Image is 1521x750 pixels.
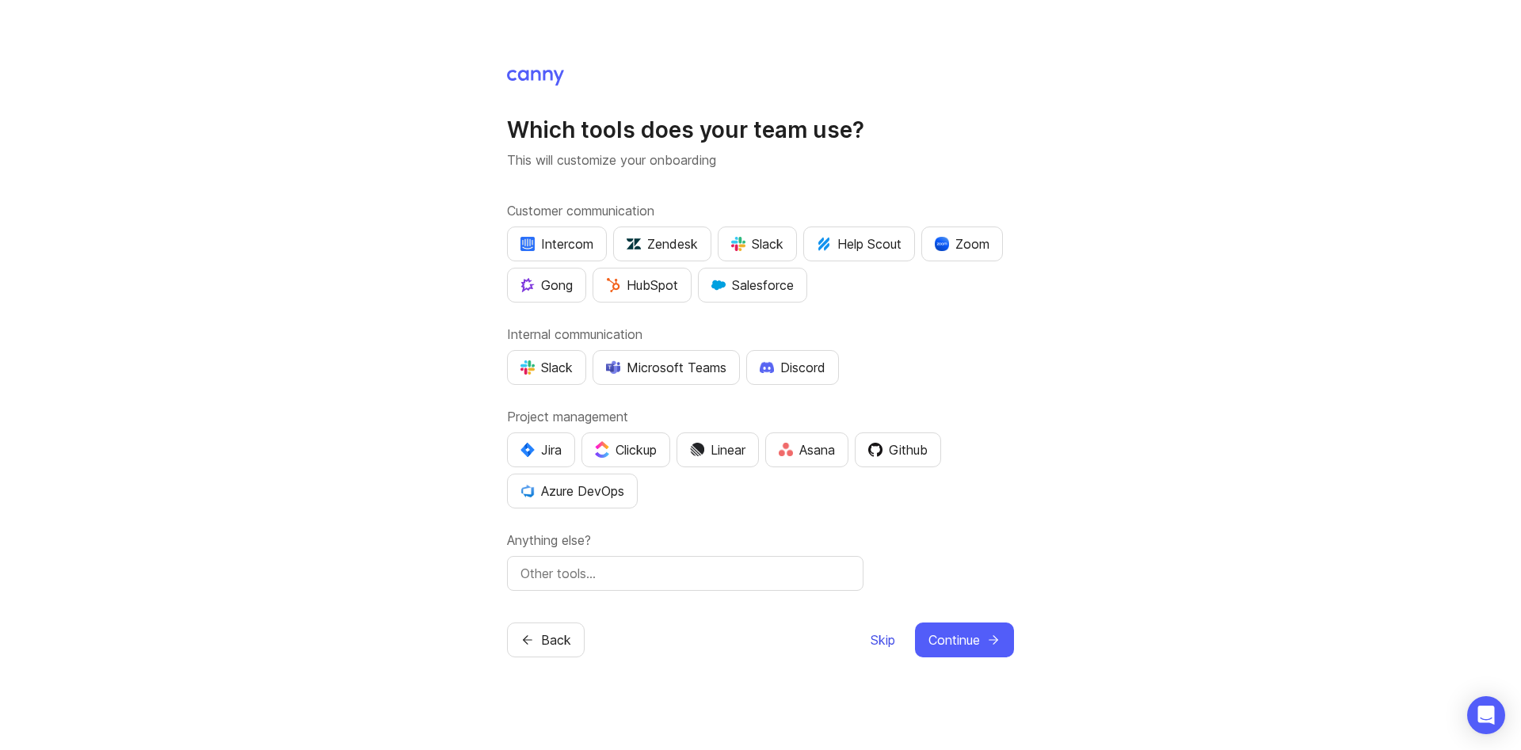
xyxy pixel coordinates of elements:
button: Zendesk [613,227,711,261]
button: Github [855,432,941,467]
button: Salesforce [698,268,807,303]
img: Dm50RERGQWO2Ei1WzHVviWZlaLVriU9uRN6E+tIr91ebaDbMKKPDpFbssSuEG21dcGXkrKsuOVPwCeFJSFAIOxgiKgL2sFHRe... [690,443,704,457]
button: Continue [915,622,1014,657]
div: HubSpot [606,276,678,295]
h1: Which tools does your team use? [507,116,1014,144]
button: Asana [765,432,848,467]
div: Slack [520,358,573,377]
div: Jira [520,440,562,459]
button: HubSpot [593,268,692,303]
span: Continue [928,630,980,649]
img: GKxMRLiRsgdWqxrdBeWfGK5kaZ2alx1WifDSa2kSTsK6wyJURKhUuPoQRYzjholVGzT2A2owx2gHwZoyZHHCYJ8YNOAZj3DSg... [711,278,726,292]
label: Project management [507,407,1014,426]
div: Gong [520,276,573,295]
img: WIAAAAASUVORK5CYII= [520,360,535,375]
button: Jira [507,432,575,467]
div: Discord [760,358,825,377]
p: This will customize your onboarding [507,150,1014,169]
img: UniZRqrCPz6BHUWevMzgDJ1FW4xaGg2egd7Chm8uY0Al1hkDyjqDa8Lkk0kDEdqKkBok+T4wfoD0P0o6UMciQ8AAAAASUVORK... [627,237,641,251]
button: Slack [507,350,586,385]
img: Rf5nOJ4Qh9Y9HAAAAAElFTkSuQmCC [779,443,793,456]
button: Zoom [921,227,1003,261]
button: Discord [746,350,839,385]
button: Microsoft Teams [593,350,740,385]
button: Gong [507,268,586,303]
div: Slack [731,234,783,253]
img: G+3M5qq2es1si5SaumCnMN47tP1CvAZneIVX5dcx+oz+ZLhv4kfP9DwAAAABJRU5ErkJggg== [606,278,620,292]
img: WIAAAAASUVORK5CYII= [731,237,745,251]
input: Other tools… [520,564,850,583]
img: svg+xml;base64,PHN2ZyB4bWxucz0iaHR0cDovL3d3dy53My5vcmcvMjAwMC9zdmciIHZpZXdCb3g9IjAgMCA0MC4zNDMgND... [520,443,535,457]
img: +iLplPsjzba05dttzK064pds+5E5wZnCVbuGoLvBrYdmEPrXTzGo7zG60bLEREEjvOjaG9Saez5xsOEAbxBwOP6dkea84XY9O... [760,361,774,372]
button: Azure DevOps [507,474,638,508]
button: Skip [870,622,896,657]
label: Internal communication [507,325,1014,344]
button: Intercom [507,227,607,261]
label: Anything else? [507,531,1014,550]
div: Linear [690,440,745,459]
div: Zoom [935,234,989,253]
div: Zendesk [627,234,698,253]
img: j83v6vj1tgY2AAAAABJRU5ErkJggg== [595,441,609,458]
div: Asana [779,440,835,459]
button: Linear [677,432,759,467]
img: qKnp5cUisfhcFQGr1t296B61Fm0WkUVwBZaiVE4uNRmEGBFetJMz8xGrgPHqF1mLDIG816Xx6Jz26AFmkmT0yuOpRCAR7zRpG... [520,278,535,292]
div: Github [868,440,928,459]
div: Salesforce [711,276,794,295]
div: Azure DevOps [520,482,624,501]
button: Back [507,622,585,657]
img: eRR1duPH6fQxdnSV9IruPjCimau6md0HxlPR81SIPROHX1VjYjAN9a41AAAAAElFTkSuQmCC [520,237,535,251]
img: kV1LT1TqjqNHPtRK7+FoaplE1qRq1yqhg056Z8K5Oc6xxgIuf0oNQ9LelJqbcyPisAf0C9LDpX5UIuAAAAAElFTkSuQmCC [817,237,831,251]
button: Help Scout [803,227,915,261]
button: Slack [718,227,797,261]
img: xLHbn3khTPgAAAABJRU5ErkJggg== [935,237,949,251]
span: Back [541,630,571,649]
img: 0D3hMmx1Qy4j6AAAAAElFTkSuQmCC [868,443,882,457]
div: Clickup [595,440,657,459]
img: D0GypeOpROL5AAAAAElFTkSuQmCC [606,360,620,374]
span: Skip [871,630,895,649]
div: Open Intercom Messenger [1467,696,1505,734]
button: Clickup [581,432,670,467]
div: Help Scout [817,234,902,253]
img: YKcwp4sHBXAAAAAElFTkSuQmCC [520,484,535,498]
label: Customer communication [507,201,1014,220]
div: Intercom [520,234,593,253]
img: Canny Home [507,70,564,86]
div: Microsoft Teams [606,358,726,377]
